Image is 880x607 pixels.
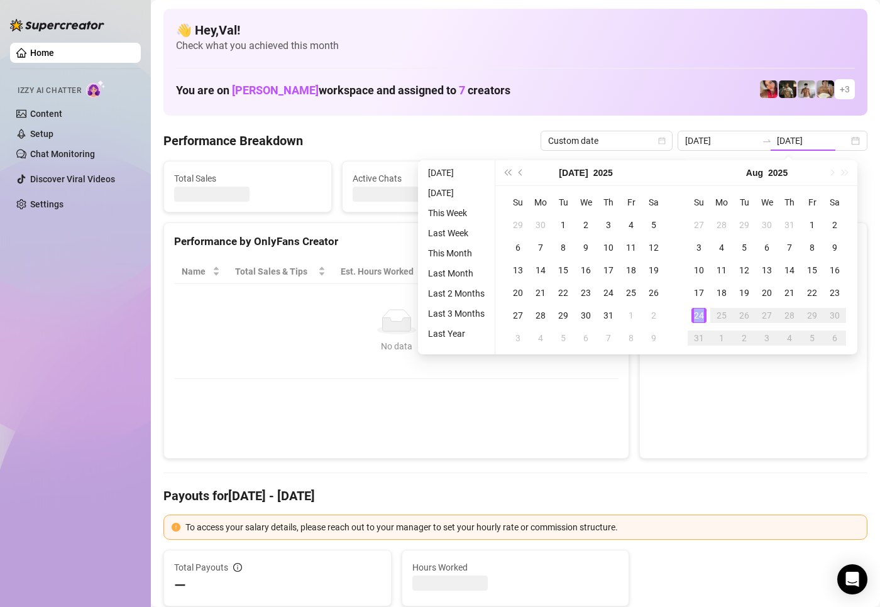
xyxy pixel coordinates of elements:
[176,39,855,53] span: Check what you achieved this month
[840,82,850,96] span: + 3
[228,260,333,284] th: Total Sales & Tips
[527,265,601,278] span: Chat Conversion
[174,233,619,250] div: Performance by OnlyFans Creator
[18,85,81,97] span: Izzy AI Chatter
[459,84,465,97] span: 7
[86,80,106,98] img: AI Chatter
[762,136,772,146] span: to
[10,19,104,31] img: logo-BBDzfeDw.svg
[412,561,619,574] span: Hours Worked
[174,576,186,596] span: —
[172,523,180,532] span: exclamation-circle
[779,80,796,98] img: Tony
[439,260,520,284] th: Sales / Hour
[777,134,849,148] input: End date
[232,84,319,97] span: [PERSON_NAME]
[30,174,115,184] a: Discover Viral Videos
[341,265,422,278] div: Est. Hours Worked
[185,520,859,534] div: To access your salary details, please reach out to your manager to set your hourly rate or commis...
[176,21,855,39] h4: 👋 Hey, Val !
[176,84,510,97] h1: You are on workspace and assigned to creators
[548,131,665,150] span: Custom date
[163,132,303,150] h4: Performance Breakdown
[650,233,857,250] div: Sales by OnlyFans Creator
[233,563,242,572] span: info-circle
[30,48,54,58] a: Home
[685,134,757,148] input: Start date
[798,80,815,98] img: aussieboy_j
[163,487,867,505] h4: Payouts for [DATE] - [DATE]
[837,564,867,594] div: Open Intercom Messenger
[174,260,228,284] th: Name
[531,172,678,185] span: Messages Sent
[174,561,228,574] span: Total Payouts
[447,265,502,278] span: Sales / Hour
[30,129,53,139] a: Setup
[187,339,606,353] div: No data
[762,136,772,146] span: swap-right
[760,80,778,98] img: Vanessa
[30,109,62,119] a: Content
[235,265,316,278] span: Total Sales & Tips
[817,80,834,98] img: Aussieboy_jfree
[30,199,63,209] a: Settings
[520,260,619,284] th: Chat Conversion
[182,265,210,278] span: Name
[353,172,500,185] span: Active Chats
[30,149,95,159] a: Chat Monitoring
[174,172,321,185] span: Total Sales
[658,137,666,145] span: calendar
